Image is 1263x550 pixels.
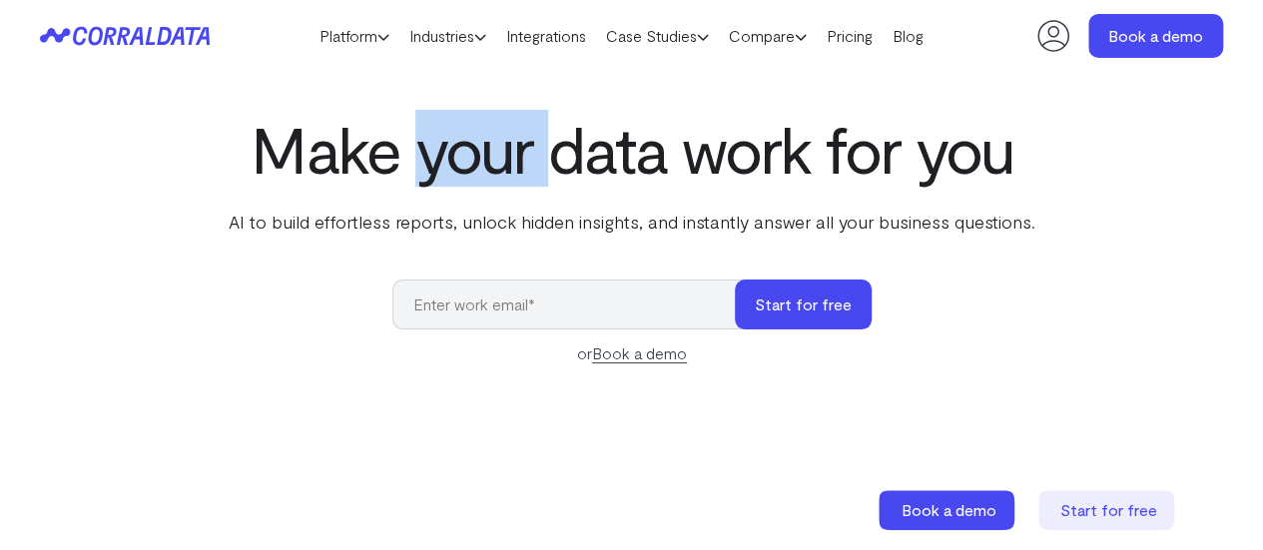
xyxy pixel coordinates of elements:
button: Start for free [735,279,872,329]
input: Enter work email* [392,279,755,329]
a: Book a demo [1088,14,1223,58]
a: Blog [883,21,934,51]
a: Compare [719,21,817,51]
a: Book a demo [592,343,687,363]
a: Platform [310,21,399,51]
span: Book a demo [902,500,996,519]
a: Start for free [1038,490,1178,530]
div: or [392,341,872,365]
span: Start for free [1060,500,1157,519]
a: Book a demo [879,490,1018,530]
a: Pricing [817,21,883,51]
a: Case Studies [596,21,719,51]
h1: Make your data work for you [225,113,1039,185]
a: Industries [399,21,496,51]
p: AI to build effortless reports, unlock hidden insights, and instantly answer all your business qu... [225,209,1039,235]
a: Integrations [496,21,596,51]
